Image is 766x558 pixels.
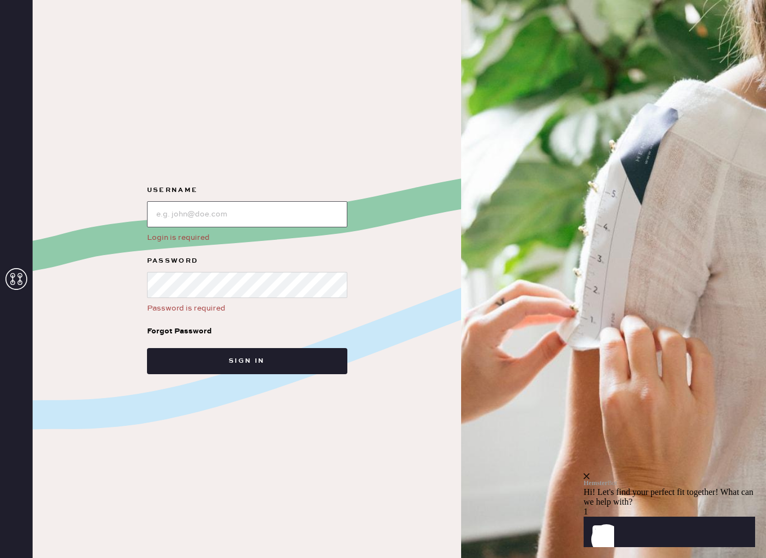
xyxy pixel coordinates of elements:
[147,348,347,374] button: Sign in
[147,314,212,348] a: Forgot Password
[147,255,347,268] label: Password
[584,407,763,556] iframe: Front Chat
[147,232,347,244] div: Login is required
[147,201,347,227] input: e.g. john@doe.com
[147,325,212,337] div: Forgot Password
[147,302,347,314] div: Password is required
[147,184,347,197] label: Username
